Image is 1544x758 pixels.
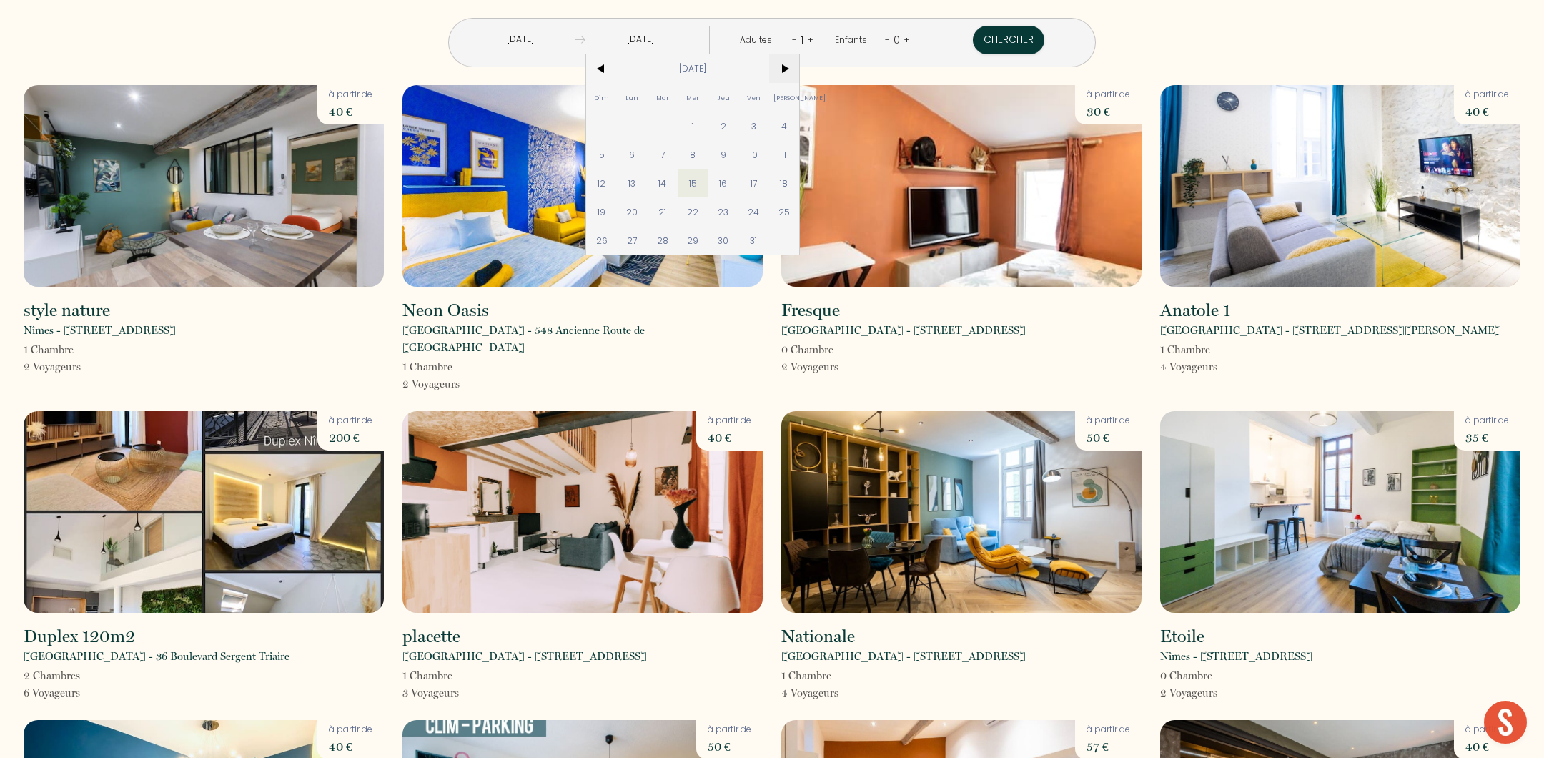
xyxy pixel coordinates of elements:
div: Enfants [835,34,872,47]
p: 4 Voyageur [1160,358,1217,375]
div: Ouvrir le chat [1484,701,1527,744]
img: rental-image [402,85,763,287]
span: 19 [586,197,617,226]
span: s [834,360,838,373]
h2: Etoile [1160,628,1204,645]
span: 18 [769,169,800,197]
span: 9 [708,140,738,169]
a: + [904,33,910,46]
p: 1 Chambre [402,667,459,684]
span: 10 [738,140,769,169]
span: 24 [738,197,769,226]
h2: placette [402,628,460,645]
span: 30 [708,226,738,255]
p: 50 € [708,737,751,757]
p: à partir de [1465,414,1509,428]
span: 27 [617,226,648,255]
p: 0 Chambre [781,341,838,358]
p: 30 € [1087,102,1130,122]
p: 2 Voyageur [402,375,460,393]
span: [DATE] [617,54,769,83]
div: 1 [797,29,807,51]
p: 200 € [329,428,372,448]
span: s [1213,686,1217,699]
span: 8 [678,140,708,169]
span: 2 [708,112,738,140]
span: 23 [708,197,738,226]
img: rental-image [1160,85,1520,287]
p: 40 € [329,102,372,122]
p: 2 Voyageur [781,358,838,375]
p: à partir de [1465,723,1509,737]
span: Mer [678,83,708,112]
span: s [834,686,838,699]
p: Nîmes - [STREET_ADDRESS] [24,322,176,339]
span: 20 [617,197,648,226]
p: à partir de [329,723,372,737]
span: 15 [678,169,708,197]
span: s [1213,360,1217,373]
span: Mar [647,83,678,112]
p: [GEOGRAPHIC_DATA] - [STREET_ADDRESS] [781,322,1026,339]
span: > [769,54,800,83]
img: guests [575,34,585,45]
span: Ven [738,83,769,112]
span: 29 [678,226,708,255]
p: 6 Voyageur [24,684,80,702]
span: 5 [586,140,617,169]
p: 2 Chambre [24,667,80,684]
p: à partir de [1087,414,1130,428]
p: 35 € [1465,428,1509,448]
p: à partir de [1087,88,1130,102]
span: 4 [769,112,800,140]
a: - [885,33,890,46]
p: 1 Chambre [1160,341,1217,358]
span: 31 [738,226,769,255]
a: - [792,33,797,46]
p: à partir de [329,414,372,428]
a: + [807,33,813,46]
span: 16 [708,169,738,197]
span: 13 [617,169,648,197]
p: Nîmes - [STREET_ADDRESS] [1160,648,1312,665]
p: 1 Chambre [402,358,460,375]
p: 0 Chambre [1160,667,1217,684]
span: 28 [647,226,678,255]
p: 57 € [1087,737,1130,757]
span: s [76,360,81,373]
h2: Nationale [781,628,855,645]
button: Chercher [973,26,1044,54]
span: Lun [617,83,648,112]
p: 2 Voyageur [24,358,81,375]
span: Dim [586,83,617,112]
h2: Duplex 120m2 [24,628,135,645]
h2: style nature [24,302,110,319]
span: Jeu [708,83,738,112]
span: 22 [678,197,708,226]
p: [GEOGRAPHIC_DATA] - [STREET_ADDRESS] [402,648,647,665]
div: Adultes [740,34,777,47]
h2: Anatole 1 [1160,302,1230,319]
p: 1 Chambre [781,667,838,684]
h2: Neon Oasis [402,302,489,319]
span: s [455,686,459,699]
div: 0 [890,29,904,51]
img: rental-image [402,411,763,613]
p: à partir de [329,88,372,102]
img: rental-image [24,411,384,613]
p: [GEOGRAPHIC_DATA] - 36 Boulevard Sergent Triaire [24,648,289,665]
p: [GEOGRAPHIC_DATA] - [STREET_ADDRESS][PERSON_NAME] [1160,322,1501,339]
p: 2 Voyageur [1160,684,1217,702]
span: 3 [738,112,769,140]
input: Départ [585,26,695,54]
input: Arrivée [465,26,575,54]
p: à partir de [1087,723,1130,737]
p: 4 Voyageur [781,684,838,702]
span: s [455,378,460,390]
span: s [76,669,80,682]
span: [PERSON_NAME] [769,83,800,112]
img: rental-image [24,85,384,287]
span: 17 [738,169,769,197]
span: 26 [586,226,617,255]
span: 12 [586,169,617,197]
